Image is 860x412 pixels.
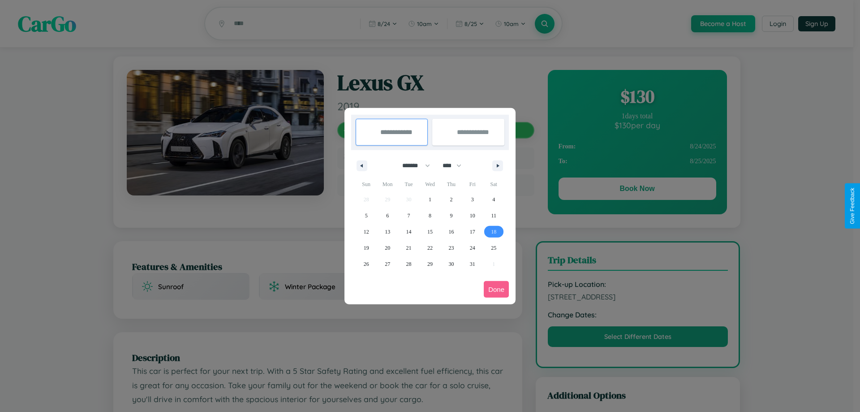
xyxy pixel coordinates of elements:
span: 4 [492,191,495,208]
span: 24 [470,240,475,256]
span: 21 [406,240,412,256]
button: 5 [356,208,377,224]
span: Wed [419,177,440,191]
span: 27 [385,256,390,272]
button: 20 [377,240,398,256]
button: 8 [419,208,440,224]
button: 28 [398,256,419,272]
span: 7 [408,208,410,224]
button: 12 [356,224,377,240]
button: 27 [377,256,398,272]
button: 30 [441,256,462,272]
button: 13 [377,224,398,240]
span: 11 [491,208,496,224]
span: Thu [441,177,462,191]
span: Mon [377,177,398,191]
button: 11 [483,208,504,224]
span: 22 [427,240,433,256]
button: Done [484,281,509,298]
span: 6 [386,208,389,224]
span: 29 [427,256,433,272]
button: 29 [419,256,440,272]
button: 17 [462,224,483,240]
span: 30 [448,256,454,272]
button: 6 [377,208,398,224]
span: 20 [385,240,390,256]
span: 28 [406,256,412,272]
button: 2 [441,191,462,208]
button: 16 [441,224,462,240]
span: 15 [427,224,433,240]
button: 4 [483,191,504,208]
span: 18 [491,224,496,240]
button: 14 [398,224,419,240]
button: 1 [419,191,440,208]
span: Fri [462,177,483,191]
span: 25 [491,240,496,256]
span: 26 [364,256,369,272]
span: 31 [470,256,475,272]
span: 19 [364,240,369,256]
button: 18 [483,224,504,240]
span: 12 [364,224,369,240]
button: 31 [462,256,483,272]
span: 17 [470,224,475,240]
button: 19 [356,240,377,256]
span: Sun [356,177,377,191]
span: 13 [385,224,390,240]
div: Give Feedback [849,188,856,224]
button: 7 [398,208,419,224]
button: 9 [441,208,462,224]
span: 3 [471,191,474,208]
button: 24 [462,240,483,256]
span: 2 [450,191,452,208]
button: 10 [462,208,483,224]
button: 22 [419,240,440,256]
span: 1 [429,191,431,208]
button: 15 [419,224,440,240]
span: 16 [448,224,454,240]
span: 5 [365,208,368,224]
span: Sat [483,177,504,191]
button: 21 [398,240,419,256]
button: 3 [462,191,483,208]
button: 25 [483,240,504,256]
span: 10 [470,208,475,224]
button: 23 [441,240,462,256]
span: 9 [450,208,452,224]
span: Tue [398,177,419,191]
button: 26 [356,256,377,272]
span: 23 [448,240,454,256]
span: 8 [429,208,431,224]
span: 14 [406,224,412,240]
